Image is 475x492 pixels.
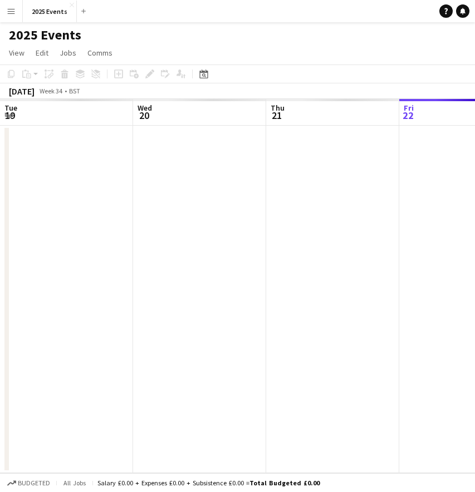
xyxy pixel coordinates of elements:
[249,479,320,487] span: Total Budgeted £0.00
[138,103,152,113] span: Wed
[18,479,50,487] span: Budgeted
[69,87,80,95] div: BST
[402,109,414,122] span: 22
[3,109,17,122] span: 19
[61,479,88,487] span: All jobs
[23,1,77,22] button: 2025 Events
[9,27,81,43] h1: 2025 Events
[4,103,17,113] span: Tue
[404,103,414,113] span: Fri
[83,46,117,60] a: Comms
[97,479,320,487] div: Salary £0.00 + Expenses £0.00 + Subsistence £0.00 =
[271,103,285,113] span: Thu
[269,109,285,122] span: 21
[55,46,81,60] a: Jobs
[31,46,53,60] a: Edit
[9,86,35,97] div: [DATE]
[60,48,76,58] span: Jobs
[87,48,112,58] span: Comms
[136,109,152,122] span: 20
[36,48,48,58] span: Edit
[37,87,65,95] span: Week 34
[4,46,29,60] a: View
[6,477,52,489] button: Budgeted
[9,48,25,58] span: View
